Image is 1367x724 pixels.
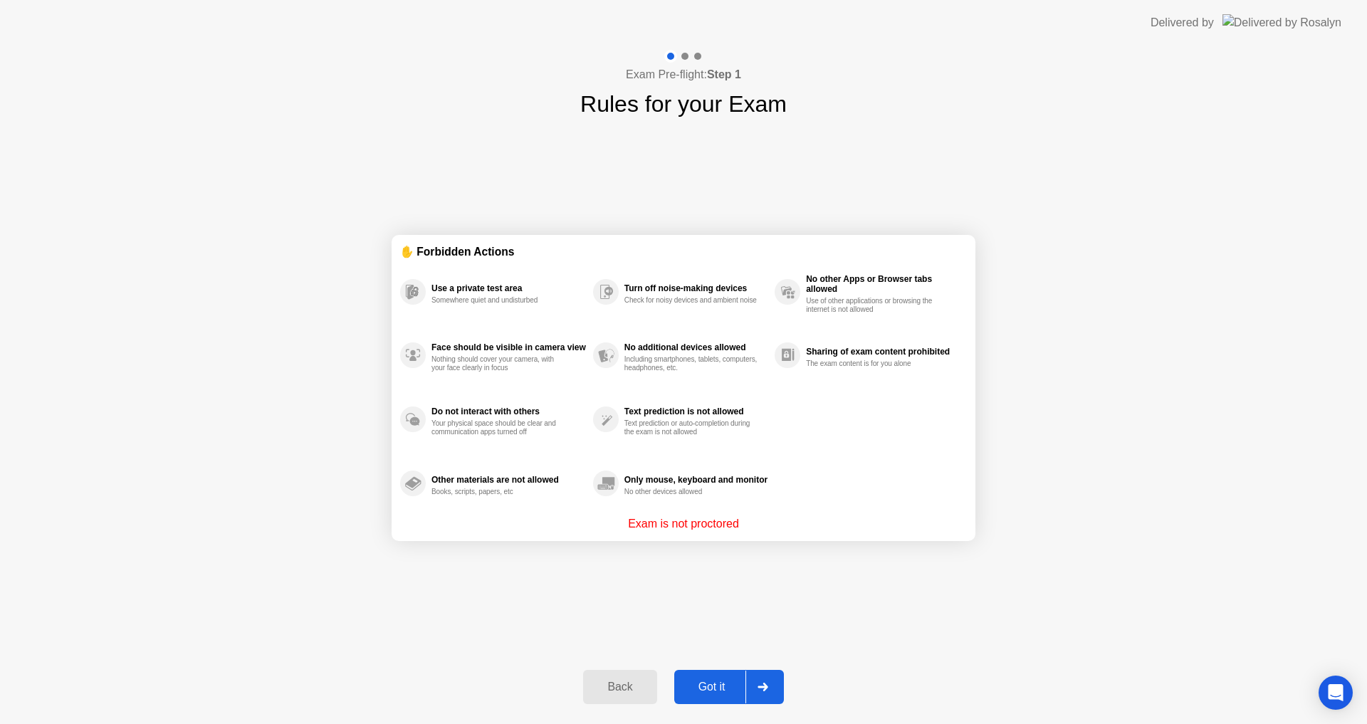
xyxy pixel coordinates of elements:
[431,355,566,372] div: Nothing should cover your camera, with your face clearly in focus
[806,360,941,368] div: The exam content is for you alone
[624,342,768,352] div: No additional devices allowed
[806,347,960,357] div: Sharing of exam content prohibited
[1319,676,1353,710] div: Open Intercom Messenger
[626,66,741,83] h4: Exam Pre-flight:
[624,355,759,372] div: Including smartphones, tablets, computers, headphones, etc.
[587,681,652,693] div: Back
[1222,14,1341,31] img: Delivered by Rosalyn
[583,670,656,704] button: Back
[624,406,768,416] div: Text prediction is not allowed
[707,68,741,80] b: Step 1
[1151,14,1214,31] div: Delivered by
[400,243,967,260] div: ✋ Forbidden Actions
[580,87,787,121] h1: Rules for your Exam
[431,296,566,305] div: Somewhere quiet and undisturbed
[431,342,586,352] div: Face should be visible in camera view
[624,475,768,485] div: Only mouse, keyboard and monitor
[674,670,784,704] button: Got it
[806,297,941,314] div: Use of other applications or browsing the internet is not allowed
[624,296,759,305] div: Check for noisy devices and ambient noise
[624,283,768,293] div: Turn off noise-making devices
[431,488,566,496] div: Books, scripts, papers, etc
[628,515,739,532] p: Exam is not proctored
[431,283,586,293] div: Use a private test area
[624,419,759,436] div: Text prediction or auto-completion during the exam is not allowed
[431,419,566,436] div: Your physical space should be clear and communication apps turned off
[431,406,586,416] div: Do not interact with others
[431,475,586,485] div: Other materials are not allowed
[806,274,960,294] div: No other Apps or Browser tabs allowed
[624,488,759,496] div: No other devices allowed
[679,681,745,693] div: Got it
